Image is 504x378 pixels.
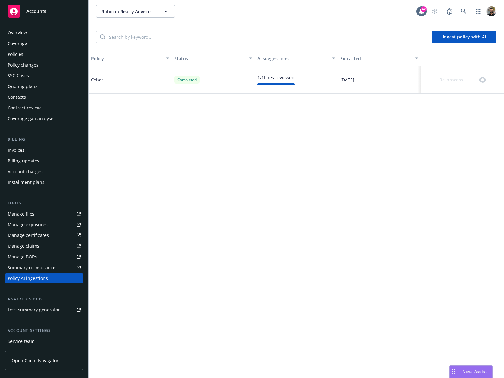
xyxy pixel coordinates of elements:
a: Coverage [5,38,83,49]
div: Summary of insurance [8,263,55,273]
div: Manage files [8,209,34,219]
div: Completed [174,76,200,84]
div: Policies [8,49,23,59]
img: photo [486,6,496,16]
div: Account charges [8,167,43,177]
div: Analytics hub [5,296,83,302]
div: Billing updates [8,156,39,166]
a: Installment plans [5,177,83,187]
div: 47 [421,6,427,12]
a: Billing updates [5,156,83,166]
a: Coverage gap analysis [5,114,83,124]
div: Invoices [8,145,25,155]
a: Contacts [5,92,83,102]
a: Start snowing [428,5,441,18]
div: Installment plans [8,177,44,187]
div: Manage BORs [8,252,37,262]
button: Nova Assist [449,365,493,378]
a: Policies [5,49,83,59]
a: Loss summary generator [5,305,83,315]
span: [DATE] [340,76,354,83]
button: AI suggestions [255,51,338,66]
a: Search [457,5,470,18]
div: Loss summary generator [8,305,60,315]
span: Accounts [26,9,46,14]
a: Invoices [5,145,83,155]
a: Switch app [472,5,484,18]
div: Manage claims [8,241,39,251]
a: Policy changes [5,60,83,70]
div: Drag to move [450,366,457,378]
button: Status [172,51,255,66]
div: Tools [5,200,83,206]
span: Rubicon Realty Advisors Inc [101,8,156,15]
button: Ingest policy with AI [432,31,496,43]
a: Manage claims [5,241,83,251]
button: Extracted [338,51,421,66]
div: Status [174,55,245,62]
div: SSC Cases [8,71,29,81]
svg: Search [100,34,105,39]
a: Contract review [5,103,83,113]
div: Account settings [5,328,83,334]
div: Manage certificates [8,230,49,240]
input: Search by keyword... [105,31,198,43]
div: Coverage gap analysis [8,114,54,124]
div: 1 / 1 lines reviewed [257,74,295,81]
a: Summary of insurance [5,263,83,273]
a: Policy AI ingestions [5,273,83,283]
a: Manage files [5,209,83,219]
span: Open Client Navigator [12,357,59,364]
a: Report a Bug [443,5,455,18]
a: SSC Cases [5,71,83,81]
a: Manage exposures [5,220,83,230]
a: Accounts [5,3,83,20]
a: Service team [5,336,83,346]
div: Policy AI ingestions [8,273,48,283]
button: Rubicon Realty Advisors Inc [96,5,175,18]
div: Contract review [8,103,41,113]
div: Overview [8,28,27,38]
div: Cyber [91,76,103,83]
div: Extracted [340,55,411,62]
a: Manage certificates [5,230,83,240]
div: Billing [5,136,83,143]
div: Policy changes [8,60,38,70]
div: Coverage [8,38,27,49]
div: Quoting plans [8,81,37,92]
div: AI suggestions [257,55,329,62]
button: Policy [89,51,172,66]
div: Policy [91,55,162,62]
div: Manage exposures [8,220,48,230]
div: Contacts [8,92,26,102]
a: Overview [5,28,83,38]
div: Service team [8,336,35,346]
a: Manage BORs [5,252,83,262]
span: Nova Assist [462,369,487,374]
a: Account charges [5,167,83,177]
a: Quoting plans [5,81,83,92]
